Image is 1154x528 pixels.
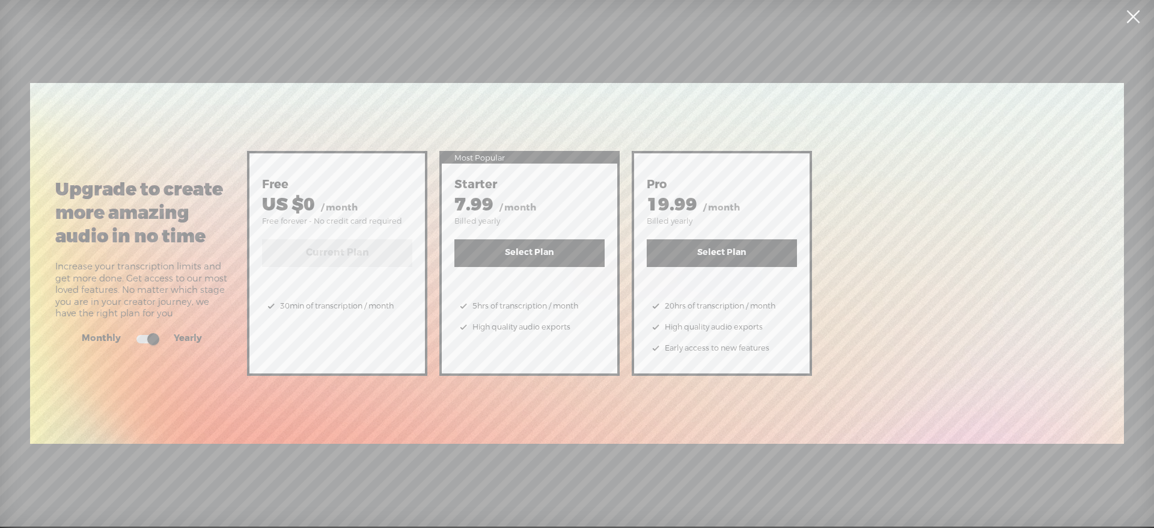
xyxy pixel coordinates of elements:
[703,201,740,213] span: / month
[665,340,769,358] span: Early access to new features
[647,216,797,227] div: Billed yearly
[55,178,228,248] label: Upgrade to create more amazing audio in no time
[665,298,775,316] span: 20hrs of transcription / month
[454,177,605,192] div: Starter
[499,201,536,213] span: / month
[262,216,412,227] div: Free forever - No credit card required
[454,239,605,267] button: Select Plan
[442,153,617,164] div: Most Popular
[647,192,697,216] span: 19.99
[55,261,228,320] span: Increase your transcription limits and get more done. Get access to our most loved features. No m...
[262,192,315,216] span: US $0
[174,333,202,349] span: Yearly
[472,298,578,316] span: 5hrs of transcription / month
[454,216,605,227] div: Billed yearly
[454,192,493,216] span: 7.99
[647,239,797,267] button: Select Plan
[262,177,412,192] div: Free
[321,201,358,213] span: / month
[665,319,763,337] span: High quality audio exports
[82,333,121,349] span: Monthly
[472,319,570,337] span: High quality audio exports
[280,298,394,316] span: 30min of transcription / month
[647,177,797,192] div: Pro
[262,239,412,267] label: Current Plan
